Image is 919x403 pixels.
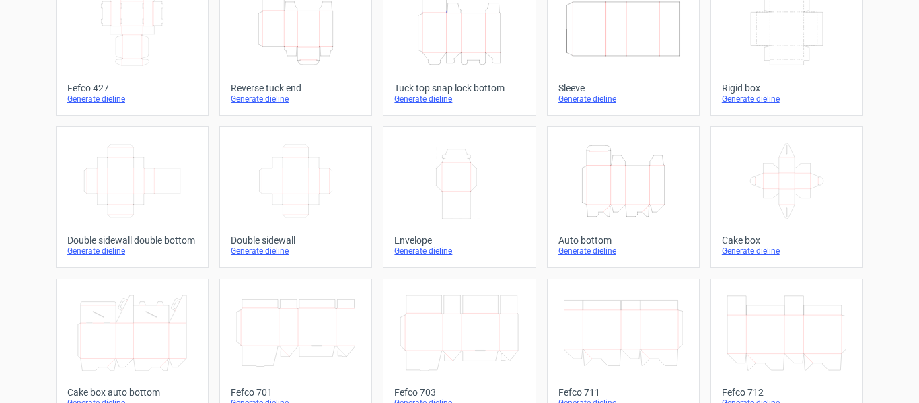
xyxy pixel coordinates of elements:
div: Cake box [722,235,852,246]
div: Envelope [394,235,524,246]
div: Reverse tuck end [231,83,361,94]
div: Generate dieline [231,246,361,256]
div: Auto bottom [558,235,688,246]
div: Rigid box [722,83,852,94]
a: EnvelopeGenerate dieline [383,126,536,268]
div: Generate dieline [394,94,524,104]
div: Cake box auto bottom [67,387,197,398]
div: Generate dieline [394,246,524,256]
div: Generate dieline [67,94,197,104]
div: Generate dieline [67,246,197,256]
div: Generate dieline [722,246,852,256]
a: Double sidewall double bottomGenerate dieline [56,126,209,268]
div: Fefco 712 [722,387,852,398]
a: Auto bottomGenerate dieline [547,126,700,268]
div: Sleeve [558,83,688,94]
a: Double sidewallGenerate dieline [219,126,372,268]
div: Fefco 703 [394,387,524,398]
div: Double sidewall double bottom [67,235,197,246]
div: Fefco 711 [558,387,688,398]
div: Tuck top snap lock bottom [394,83,524,94]
div: Generate dieline [558,246,688,256]
div: Generate dieline [558,94,688,104]
div: Double sidewall [231,235,361,246]
div: Fefco 701 [231,387,361,398]
div: Fefco 427 [67,83,197,94]
div: Generate dieline [722,94,852,104]
a: Cake boxGenerate dieline [710,126,863,268]
div: Generate dieline [231,94,361,104]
